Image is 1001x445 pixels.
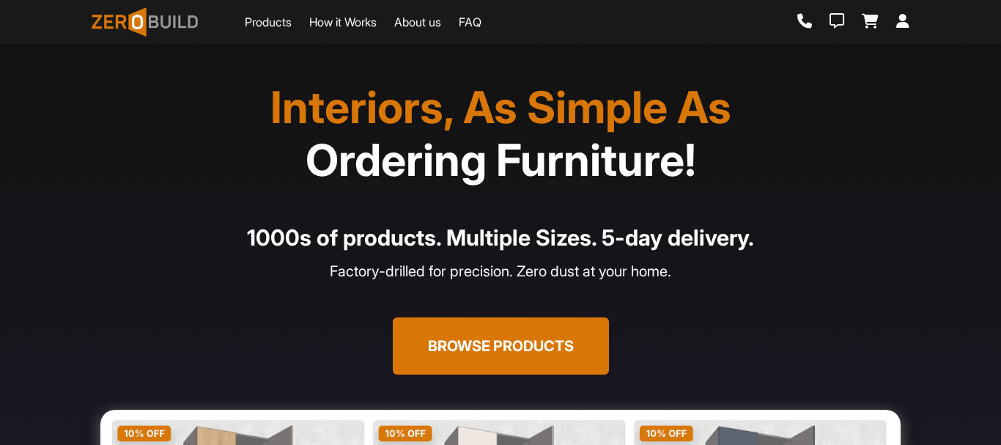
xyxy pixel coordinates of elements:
a: Products [245,13,292,31]
h1: Interiors, As Simple As [100,81,901,186]
span: Ordering Furniture! [306,133,696,186]
a: FAQ [459,13,481,31]
a: About us [394,13,441,31]
img: ZeroBuild logo [92,7,198,37]
p: Factory-drilled for precision. Zero dust at your home. [100,260,901,282]
button: Browse Products [393,317,609,375]
a: Login [896,14,909,30]
h4: 1000s of products. Multiple Sizes. 5-day delivery. [100,221,901,254]
a: How it Works [309,13,377,31]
